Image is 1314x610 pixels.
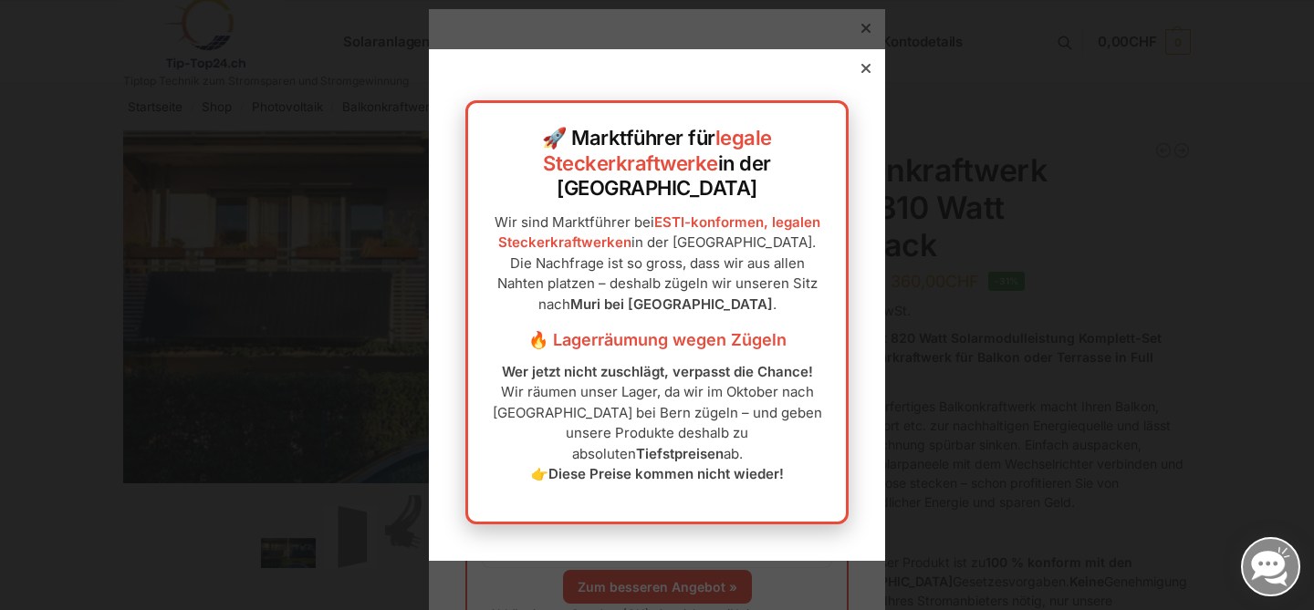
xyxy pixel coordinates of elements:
[636,445,724,462] strong: Tiefstpreisen
[502,363,813,380] strong: Wer jetzt nicht zuschlägt, verpasst die Chance!
[548,465,784,482] strong: Diese Preise kommen nicht wieder!
[486,212,828,315] p: Wir sind Marktführer bei in der [GEOGRAPHIC_DATA]. Die Nachfrage ist so gross, dass wir aus allen...
[570,295,773,313] strong: Muri bei [GEOGRAPHIC_DATA]
[486,362,828,485] p: Wir räumen unser Lager, da wir im Oktober nach [GEOGRAPHIC_DATA] bei Bern zügeln – und geben unse...
[486,328,828,352] h3: 🔥 Lagerräumung wegen Zügeln
[543,126,772,175] a: legale Steckerkraftwerke
[498,213,820,252] a: ESTI-konformen, legalen Steckerkraftwerken
[486,126,828,202] h2: 🚀 Marktführer für in der [GEOGRAPHIC_DATA]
